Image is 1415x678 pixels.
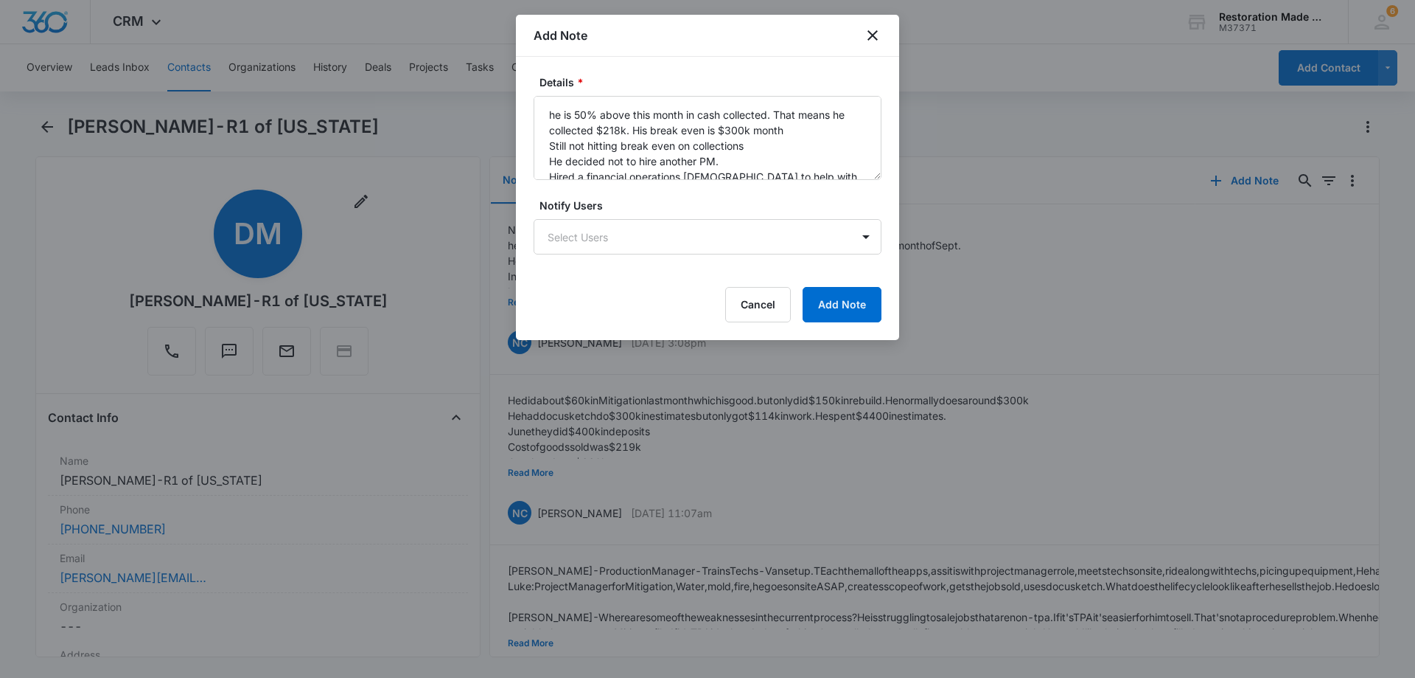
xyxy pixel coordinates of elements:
label: Notify Users [539,198,887,213]
textarea: he is 50% above this month in cash collected. That means he collected $218k. His break even is $3... [534,96,881,180]
button: close [864,27,881,44]
h1: Add Note [534,27,587,44]
button: Cancel [725,287,791,322]
button: Add Note [803,287,881,322]
label: Details [539,75,887,90]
